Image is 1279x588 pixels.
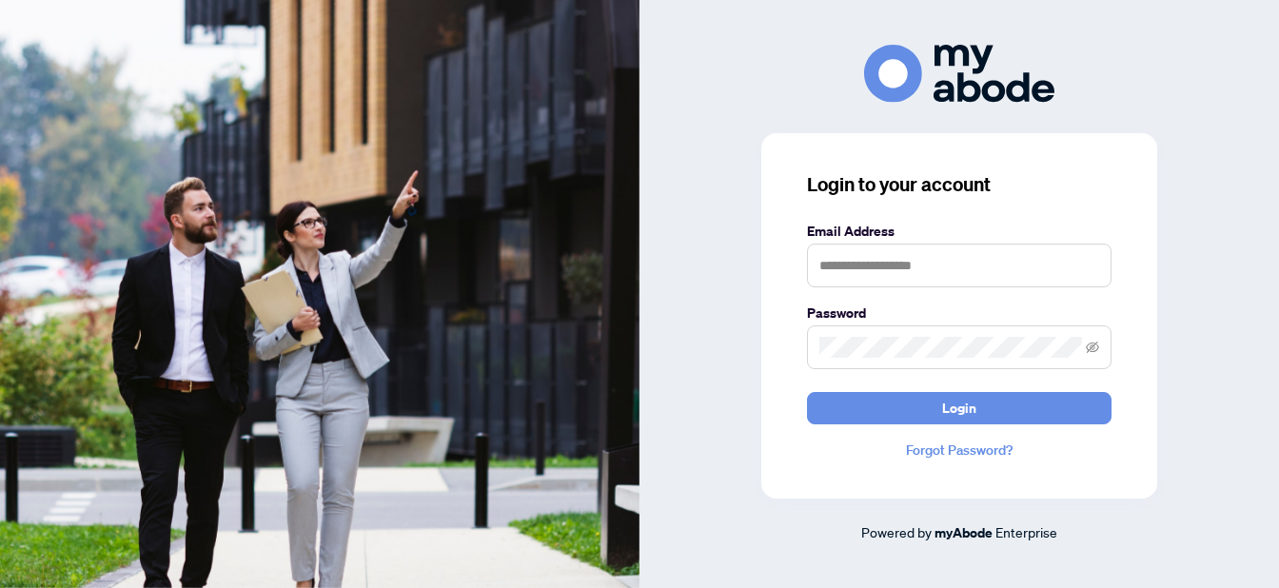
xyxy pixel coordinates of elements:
span: Enterprise [995,523,1057,540]
span: Powered by [861,523,932,540]
a: Forgot Password? [807,440,1112,461]
span: Login [942,393,976,423]
h3: Login to your account [807,171,1112,198]
button: Login [807,392,1112,424]
a: myAbode [935,522,993,543]
span: eye-invisible [1086,341,1099,354]
img: ma-logo [864,45,1054,103]
label: Password [807,303,1112,323]
label: Email Address [807,221,1112,242]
